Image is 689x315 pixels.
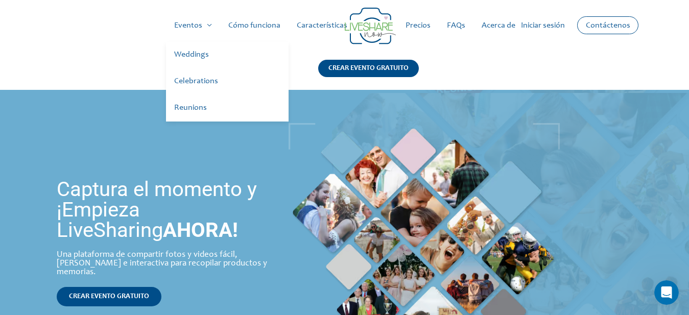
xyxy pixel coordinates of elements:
div: Una plataforma de compartir fotos y videos fácil, [PERSON_NAME] e interactiva para recopilar prod... [57,251,273,277]
a: Contáctenos [578,17,638,34]
iframe: Intercom live chat [654,280,679,305]
a: Características [289,9,355,42]
a: FAQs [439,9,473,42]
strong: AHORA! [163,218,238,242]
nav: Navegación del sitio [18,9,671,42]
a: Reunions [166,95,289,122]
div: CREAR EVENTO GRATUITO [318,60,419,77]
a: CREAR EVENTO GRATUITO [57,287,161,306]
a: Celebrations [166,68,289,95]
span: CREAR EVENTO GRATUITO [69,293,149,300]
a: Acerca de [473,9,524,42]
h1: Captura el momento y ¡Empieza LiveSharing [57,179,273,240]
a: Weddings [166,42,289,68]
a: Precios [397,9,439,42]
a: Eventos [166,9,220,42]
a: CREAR EVENTO GRATUITO [318,60,419,90]
a: Cómo funciona [220,9,289,42]
img: Logotipo de LiveShare - Captura y compartir Memorias de eventos [345,8,396,44]
a: Iniciar sesión [513,9,573,42]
